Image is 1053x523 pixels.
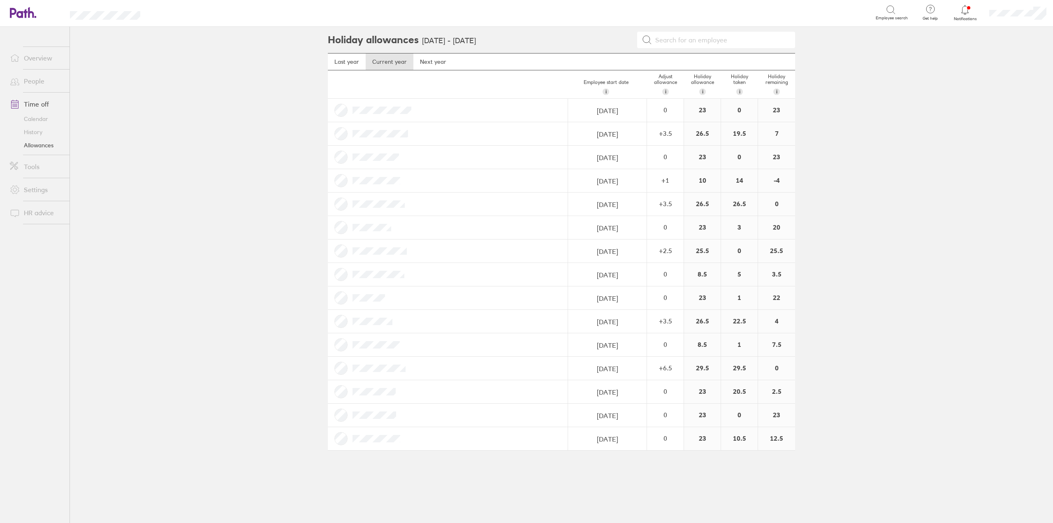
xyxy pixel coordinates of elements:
div: + 3.5 [647,200,683,207]
div: 0 [647,411,683,418]
div: Holiday remaining [758,70,795,98]
div: 2.5 [758,380,795,403]
a: History [3,126,70,139]
div: 0 [647,153,683,160]
div: 26.5 [684,122,721,145]
div: 0 [647,388,683,395]
div: 26.5 [684,193,721,216]
div: + 6.5 [647,364,683,372]
div: 0 [647,341,683,348]
div: 23 [684,427,721,450]
div: 14 [721,169,758,192]
div: 20 [758,216,795,239]
div: 19.5 [721,122,758,145]
input: dd/mm/yyyy [568,240,646,263]
a: HR advice [3,205,70,221]
div: 23 [684,146,721,169]
a: Overview [3,50,70,66]
input: dd/mm/yyyy [568,193,646,216]
span: i [739,88,740,95]
span: i [702,88,703,95]
div: 0 [721,146,758,169]
input: dd/mm/yyyy [568,357,646,380]
div: 3 [721,216,758,239]
div: 4 [758,310,795,333]
span: i [665,88,666,95]
a: Notifications [952,4,979,21]
div: + 1 [647,177,683,184]
a: Next year [413,53,453,70]
div: 23 [684,286,721,309]
div: 0 [721,239,758,263]
div: 26.5 [684,310,721,333]
div: 23 [758,404,795,427]
h3: [DATE] - [DATE] [422,37,476,45]
input: dd/mm/yyyy [568,123,646,146]
div: 12.5 [758,427,795,450]
div: 0 [647,106,683,114]
div: 0 [647,270,683,278]
div: 23 [758,146,795,169]
input: dd/mm/yyyy [568,287,646,310]
span: Notifications [952,16,979,21]
span: i [605,88,607,95]
div: 23 [684,99,721,122]
input: Search for an employee [652,32,790,48]
div: 8.5 [684,333,721,356]
a: Current year [366,53,413,70]
input: dd/mm/yyyy [568,99,646,122]
div: 20.5 [721,380,758,403]
a: Allowances [3,139,70,152]
a: Calendar [3,112,70,126]
div: 23 [758,99,795,122]
div: 26.5 [721,193,758,216]
div: -4 [758,169,795,192]
span: Employee search [876,16,908,21]
div: 0 [647,223,683,231]
div: + 3.5 [647,317,683,325]
div: Holiday allowance [684,70,721,98]
a: Settings [3,181,70,198]
input: dd/mm/yyyy [568,381,646,404]
input: dd/mm/yyyy [568,146,646,169]
div: 10 [684,169,721,192]
div: 8.5 [684,263,721,286]
span: i [776,88,777,95]
div: 25.5 [758,239,795,263]
div: Search [162,9,183,16]
div: 7.5 [758,333,795,356]
input: dd/mm/yyyy [568,170,646,193]
div: 23 [684,380,721,403]
div: + 3.5 [647,130,683,137]
div: Adjust allowance [647,70,684,98]
div: 0 [758,193,795,216]
div: Holiday taken [721,70,758,98]
a: Time off [3,96,70,112]
input: dd/mm/yyyy [568,428,646,451]
div: 0 [758,357,795,380]
div: 3.5 [758,263,795,286]
div: 0 [647,435,683,442]
div: 0 [721,99,758,122]
div: 25.5 [684,239,721,263]
div: + 2.5 [647,247,683,254]
a: Tools [3,158,70,175]
div: 29.5 [721,357,758,380]
div: 1 [721,286,758,309]
a: Last year [328,53,366,70]
div: 1 [721,333,758,356]
input: dd/mm/yyyy [568,263,646,286]
div: 7 [758,122,795,145]
input: dd/mm/yyyy [568,310,646,333]
div: 10.5 [721,427,758,450]
div: 23 [684,404,721,427]
div: 5 [721,263,758,286]
div: 0 [647,294,683,301]
input: dd/mm/yyyy [568,404,646,427]
a: People [3,73,70,89]
div: Employee start date [565,76,647,98]
div: 0 [721,404,758,427]
input: dd/mm/yyyy [568,216,646,239]
h2: Holiday allowances [328,27,419,53]
span: Get help [917,16,944,21]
